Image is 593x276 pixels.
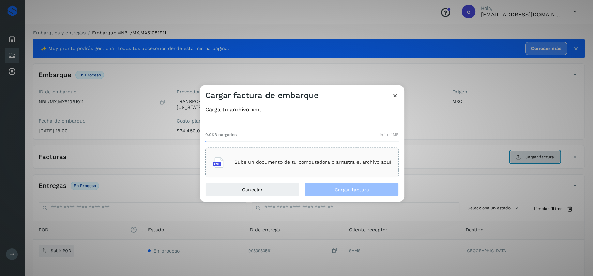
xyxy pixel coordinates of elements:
[205,132,237,138] span: 0.0KB cargados
[234,160,391,165] p: Sube un documento de tu computadora o arrastra el archivo aquí
[335,187,369,192] span: Cargar factura
[205,106,399,113] h4: Carga tu archivo xml:
[378,132,399,138] span: límite 1MB
[242,187,263,192] span: Cancelar
[205,91,319,100] h3: Cargar factura de embarque
[305,183,399,196] button: Cargar factura
[205,183,299,196] button: Cancelar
